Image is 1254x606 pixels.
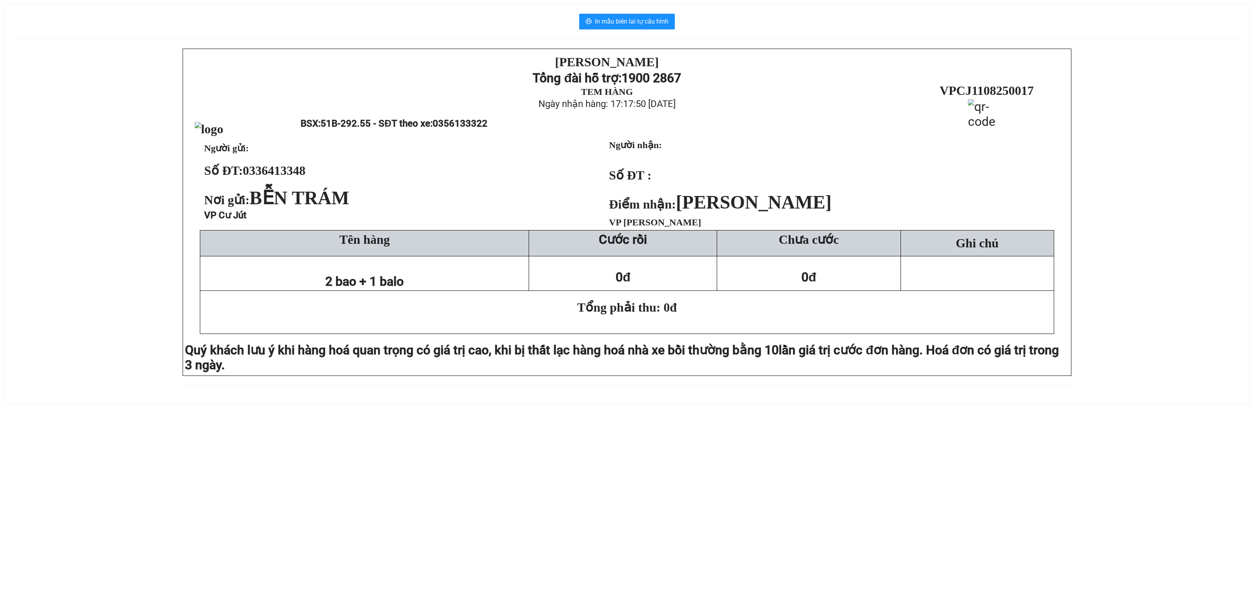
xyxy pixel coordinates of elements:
strong: [PERSON_NAME] [555,55,659,69]
span: VP [PERSON_NAME] [609,217,701,227]
span: Quý khách lưu ý khi hàng hoá quan trọng có giá trị cao, khi bị thất lạc hàng hoá nhà xe bồi thườn... [185,343,779,357]
span: Người gửi: [204,143,249,153]
span: 0336413348 [243,163,306,178]
span: 0đ [616,270,631,285]
span: 0356133322 [433,118,487,129]
strong: Số ĐT : [609,168,651,182]
strong: Người nhận: [609,140,662,150]
span: [PERSON_NAME] [676,192,832,212]
span: Tên hàng [339,232,390,247]
span: In mẫu biên lai tự cấu hình [595,16,669,26]
img: logo [195,122,223,136]
strong: TEM HÀNG [581,87,633,97]
span: 51B-292.55 - SĐT theo xe: [321,118,487,129]
strong: 1900 2867 [622,71,681,85]
img: qr-code [968,99,1005,136]
span: 2 bao + 1 balo [325,274,404,289]
strong: Cước rồi [599,232,647,247]
span: printer [585,18,592,25]
strong: Điểm nhận: [609,197,832,211]
span: BSX: [301,118,487,129]
span: 0đ [801,270,816,285]
span: Chưa cước [779,232,839,247]
span: Nơi gửi: [204,193,352,207]
span: VPCJ1108250017 [940,83,1034,98]
span: lần giá trị cước đơn hàng. Hoá đơn có giá trị trong 3 ngày. [185,343,1059,372]
span: Ghi chú [956,236,998,250]
button: printerIn mẫu biên lai tự cấu hình [579,14,675,29]
span: VP Cư Jút [204,210,246,221]
strong: Số ĐT: [204,163,306,178]
strong: Tổng đài hỗ trợ: [533,71,622,85]
span: BỄN TRÁM [250,187,349,208]
span: Tổng phải thu: 0đ [577,300,677,314]
span: Ngày nhận hàng: 17:17:50 [DATE] [538,98,676,109]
